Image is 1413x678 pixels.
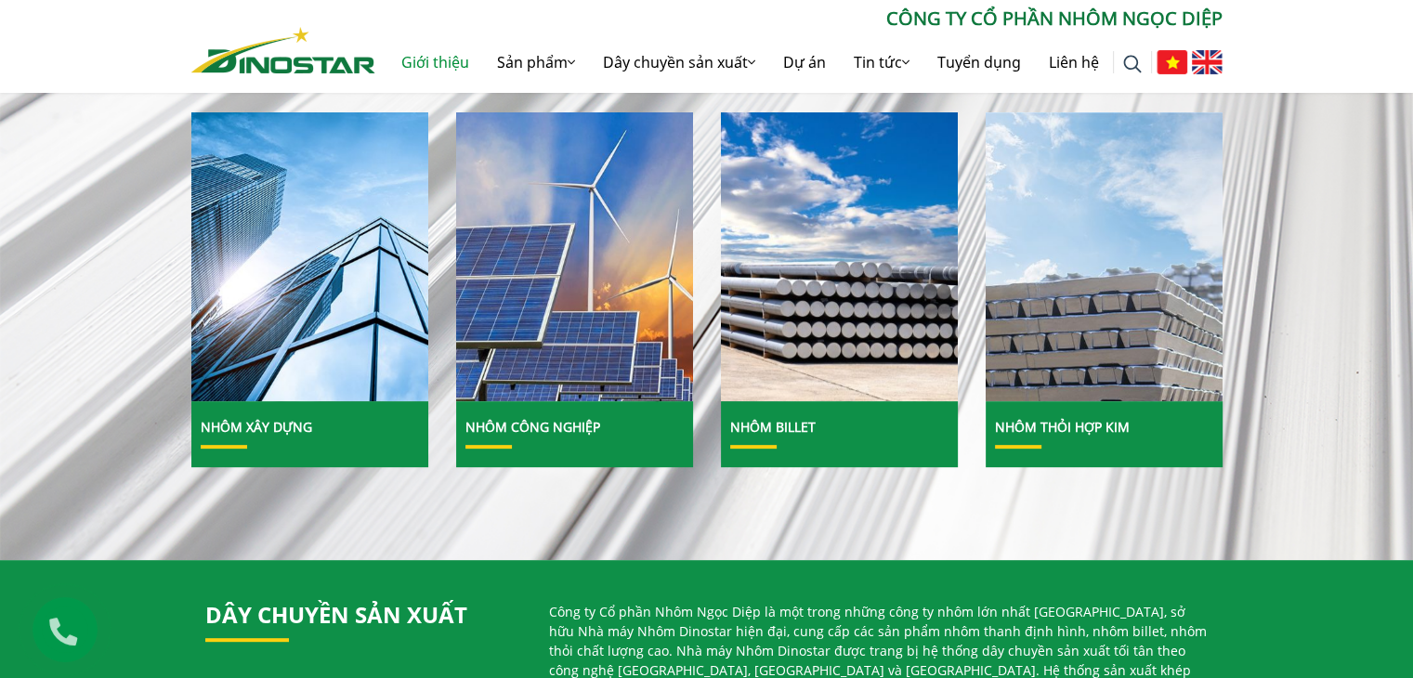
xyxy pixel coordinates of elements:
img: Nhôm Xây dựng [190,111,427,401]
a: Nhôm Thỏi hợp kim [995,418,1130,436]
a: Sản phẩm [483,33,589,92]
a: Nhôm Công nghiệp [456,112,693,402]
img: English [1192,50,1223,74]
a: Nhôm Billet [721,112,958,402]
img: search [1123,55,1142,73]
a: Dây chuyền sản xuất [589,33,769,92]
img: Nhôm Thỏi hợp kim [985,111,1222,401]
a: Nhôm Công nghiệp [465,418,600,436]
a: Giới thiệu [387,33,483,92]
img: Nhôm Công nghiệp [455,111,692,401]
a: Tuyển dụng [923,33,1035,92]
a: Nhôm Thỏi hợp kim [986,112,1223,402]
a: Liên hệ [1035,33,1113,92]
p: CÔNG TY CỔ PHẦN NHÔM NGỌC DIỆP [375,5,1223,33]
a: Dây chuyền sản xuất [205,599,467,630]
a: Nhôm Dinostar [191,23,375,72]
a: Nhôm Billet [730,418,816,436]
img: Nhôm Dinostar [191,27,375,73]
a: Nhôm Xây dựng [201,418,312,436]
img: Nhôm Billet [720,111,957,401]
a: Dự án [769,33,840,92]
a: Nhôm Xây dựng [191,112,428,402]
img: Tiếng Việt [1157,50,1187,74]
a: Tin tức [840,33,923,92]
